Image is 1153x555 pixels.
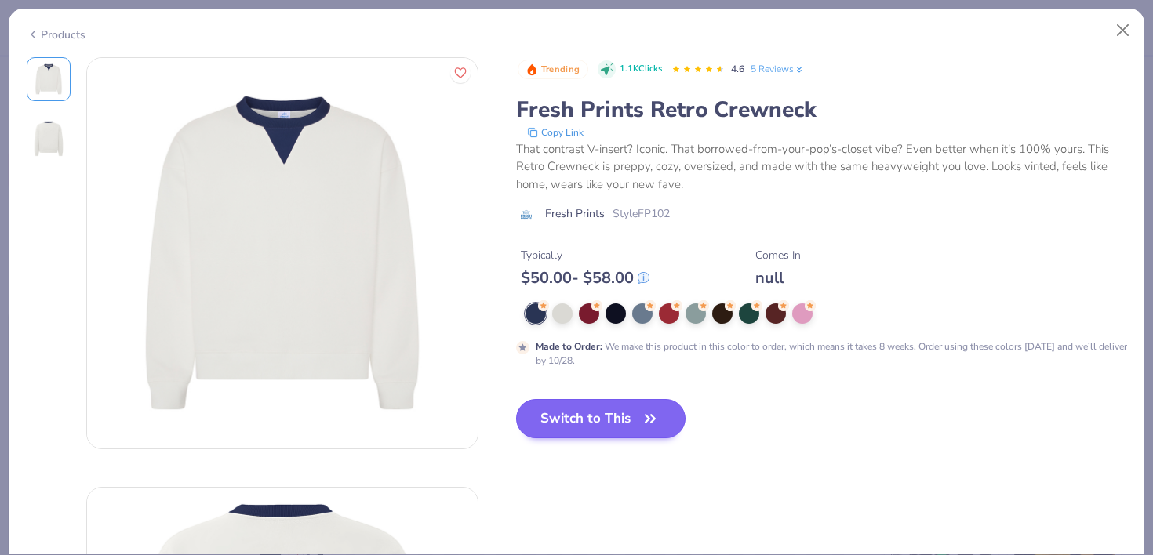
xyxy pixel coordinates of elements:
[521,268,649,288] div: $ 50.00 - $ 58.00
[536,339,1127,368] div: We make this product in this color to order, which means it takes 8 weeks. Order using these colo...
[671,57,725,82] div: 4.6 Stars
[545,205,605,222] span: Fresh Prints
[516,399,686,438] button: Switch to This
[30,120,67,158] img: Back
[541,65,580,74] span: Trending
[522,125,588,140] button: copy to clipboard
[755,268,801,288] div: null
[536,340,602,353] strong: Made to Order :
[526,63,538,76] img: Trending sort
[87,58,478,448] img: Front
[518,60,588,80] button: Badge Button
[620,63,662,76] span: 1.1K Clicks
[516,95,1127,125] div: Fresh Prints Retro Crewneck
[751,62,805,76] a: 5 Reviews
[516,140,1127,194] div: That contrast V-insert? Iconic. That borrowed-from-your-pop’s-closet vibe? Even better when it’s ...
[521,247,649,263] div: Typically
[755,247,801,263] div: Comes In
[613,205,670,222] span: Style FP102
[450,63,471,83] button: Like
[27,27,85,43] div: Products
[30,60,67,98] img: Front
[516,209,537,221] img: brand logo
[731,63,744,75] span: 4.6
[1108,16,1138,45] button: Close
